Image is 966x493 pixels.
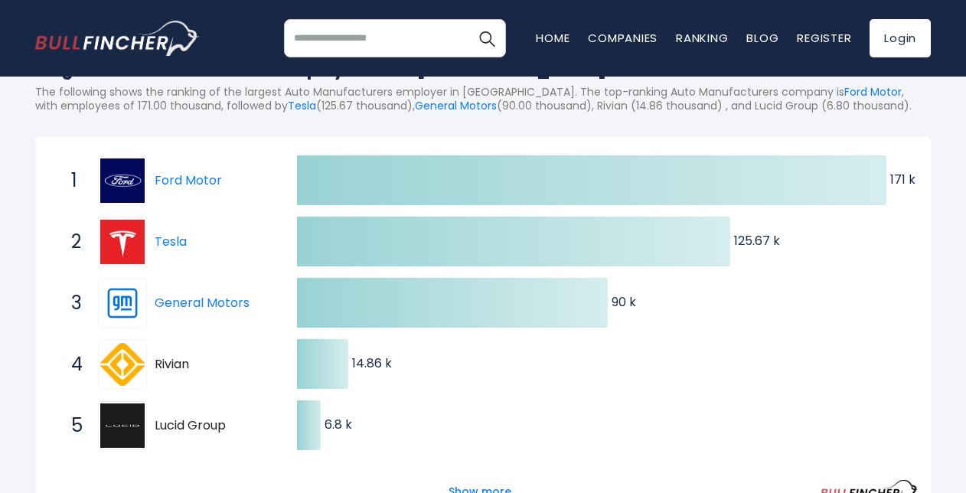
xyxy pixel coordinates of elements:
[325,416,352,433] text: 6.8 k
[100,281,145,325] img: General Motors
[64,290,79,316] span: 3
[536,30,569,46] a: Home
[155,233,187,250] a: Tesla
[100,220,145,264] img: Tesla
[155,418,270,434] span: Lucid Group
[155,357,270,373] span: Rivian
[35,85,931,113] p: The following shows the ranking of the largest Auto Manufacturers employer in [GEOGRAPHIC_DATA]. ...
[98,279,155,328] a: General Motors
[588,30,658,46] a: Companies
[288,98,316,113] a: Tesla
[155,294,250,312] a: General Motors
[100,342,145,387] img: Rivian
[64,229,79,255] span: 2
[352,354,392,372] text: 14.86 k
[746,30,778,46] a: Blog
[612,293,636,311] text: 90 k
[844,84,902,100] a: Ford Motor
[676,30,728,46] a: Ranking
[734,232,780,250] text: 125.67 k
[100,403,145,448] img: Lucid Group
[100,158,145,203] img: Ford Motor
[35,21,200,56] img: bullfincher logo
[64,413,79,439] span: 5
[797,30,851,46] a: Register
[890,171,915,188] text: 171 k
[35,21,200,56] a: Go to homepage
[98,156,155,205] a: Ford Motor
[64,168,79,194] span: 1
[155,171,222,189] a: Ford Motor
[98,217,155,266] a: Tesla
[468,19,506,57] button: Search
[415,98,497,113] a: General Motors
[64,351,79,377] span: 4
[870,19,931,57] a: Login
